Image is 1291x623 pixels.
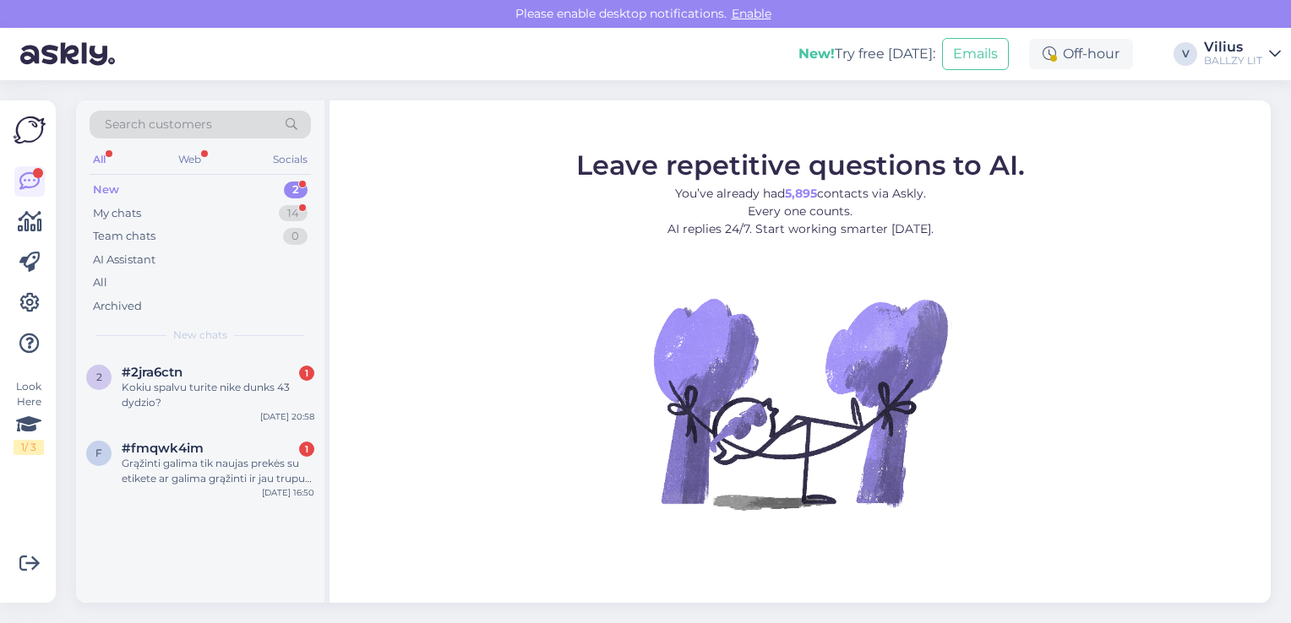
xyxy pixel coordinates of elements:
[299,366,314,381] div: 1
[299,442,314,457] div: 1
[727,6,776,21] span: Enable
[175,149,204,171] div: Web
[93,228,155,245] div: Team chats
[14,379,44,455] div: Look Here
[93,252,155,268] div: AI Assistant
[90,149,109,171] div: All
[14,114,46,146] img: Askly Logo
[1204,54,1262,68] div: BALLZY LIT
[1029,39,1133,69] div: Off-hour
[122,365,182,380] span: #2jra6ctn
[798,46,835,62] b: New!
[122,441,204,456] span: #fmqwk4im
[270,149,311,171] div: Socials
[785,185,817,200] b: 5,895
[648,251,952,555] img: No Chat active
[93,274,107,291] div: All
[173,328,227,343] span: New chats
[279,205,308,222] div: 14
[105,116,212,133] span: Search customers
[942,38,1009,70] button: Emails
[576,148,1025,181] span: Leave repetitive questions to AI.
[262,486,314,499] div: [DATE] 16:50
[122,456,314,486] div: Grąžinti galima tik naujas prekės su etikete ar galima grąžinti ir jau truputį padevetas bet be j...
[284,181,308,198] div: 2
[96,371,102,383] span: 2
[283,228,308,245] div: 0
[93,298,142,315] div: Archived
[260,410,314,423] div: [DATE] 20:58
[95,447,102,459] span: f
[1204,41,1281,68] a: ViliusBALLZY LIT
[576,184,1025,237] p: You’ve already had contacts via Askly. Every one counts. AI replies 24/7. Start working smarter [...
[122,380,314,410] div: Kokiu spalvu turite nike dunks 43 dydzio?
[1204,41,1262,54] div: Vilius
[798,44,935,64] div: Try free [DATE]:
[93,181,119,198] div: New
[1174,42,1197,66] div: V
[93,205,141,222] div: My chats
[14,440,44,455] div: 1 / 3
